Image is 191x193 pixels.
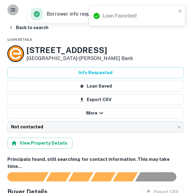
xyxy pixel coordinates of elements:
[7,38,32,41] span: Loan Details
[6,22,51,33] button: Back to search
[7,121,184,133] div: Not contacted
[46,172,71,181] div: Your request is received and processing...
[7,81,184,92] button: Loan Saved
[68,172,93,181] div: Documents found, AI parsing details...
[178,9,182,14] button: close
[135,172,184,181] div: AI fulfillment process complete.
[79,55,133,61] a: [PERSON_NAME] Bank
[7,138,72,149] button: View Property Details
[160,144,191,173] iframe: Chat Widget
[26,55,133,62] p: [GEOGRAPHIC_DATA] •
[26,45,133,55] h3: [STREET_ADDRESS]
[113,172,138,181] div: Principals found, still searching for contact information. This may take time...
[7,108,184,119] button: More
[7,156,184,170] h6: Principals found, still searching for contact information. This may take time...
[7,67,184,78] button: Info Requested
[103,12,176,20] div: Loan Favorited!
[90,172,116,181] div: Principals found, AI now looking for contact information...
[47,10,169,18] p: Borrower info requested successfully.
[7,94,184,105] button: Export CSV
